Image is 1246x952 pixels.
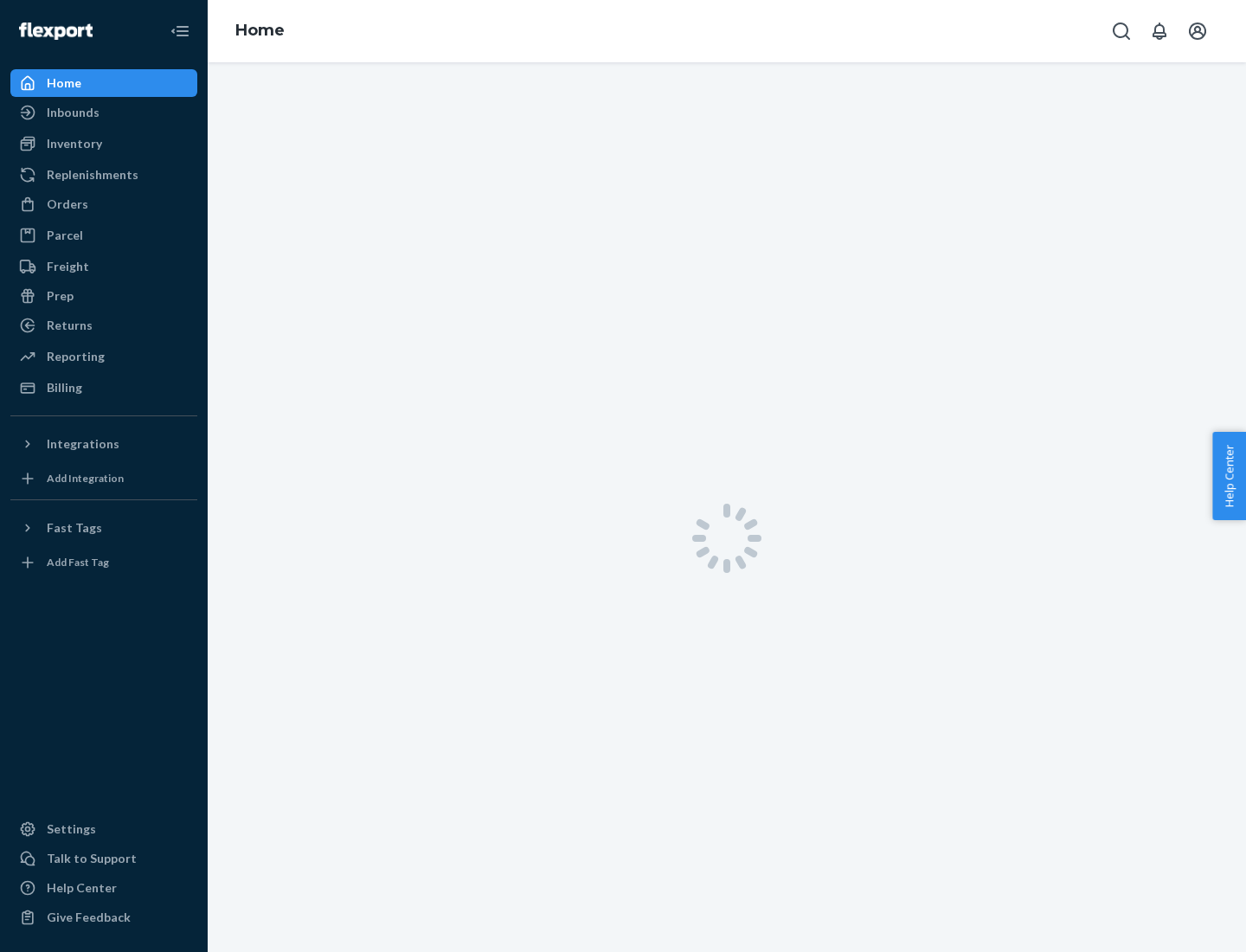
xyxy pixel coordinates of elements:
a: Orders [10,190,197,218]
div: Inbounds [47,104,100,121]
div: Reporting [47,348,105,365]
a: Billing [10,374,197,402]
div: Billing [47,379,82,396]
button: Open Search Box [1104,14,1139,48]
div: Orders [47,196,88,213]
div: Integrations [47,435,119,453]
img: Flexport logo [19,23,93,40]
div: Prep [47,287,74,305]
a: Prep [10,282,197,310]
a: Inbounds [10,99,197,126]
a: Freight [10,253,197,280]
div: Freight [47,258,89,275]
div: Add Fast Tag [47,555,109,569]
a: Parcel [10,222,197,249]
div: Inventory [47,135,102,152]
div: Replenishments [47,166,138,183]
a: Reporting [10,343,197,370]
div: Give Feedback [47,909,131,926]
div: Returns [47,317,93,334]
div: Parcel [47,227,83,244]
div: Settings [47,820,96,838]
a: Help Center [10,874,197,902]
a: Inventory [10,130,197,158]
div: Add Integration [47,471,124,486]
button: Fast Tags [10,514,197,542]
button: Give Feedback [10,904,197,931]
button: Help Center [1212,432,1246,520]
ol: breadcrumbs [222,6,299,56]
a: Returns [10,312,197,339]
a: Add Fast Tag [10,549,197,576]
button: Close Navigation [163,14,197,48]
div: Home [47,74,81,92]
a: Replenishments [10,161,197,189]
button: Open account menu [1180,14,1215,48]
button: Integrations [10,430,197,458]
a: Talk to Support [10,845,197,872]
div: Talk to Support [47,850,137,867]
a: Settings [10,815,197,843]
div: Help Center [47,879,117,897]
a: Add Integration [10,465,197,492]
div: Fast Tags [47,519,102,537]
a: Home [10,69,197,97]
a: Home [235,21,285,40]
button: Open notifications [1142,14,1177,48]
